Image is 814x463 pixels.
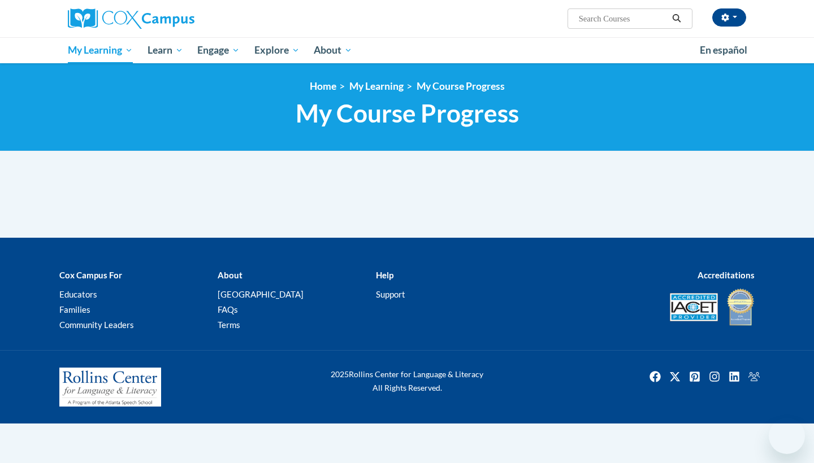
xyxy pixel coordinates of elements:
[314,43,352,57] span: About
[59,368,161,407] img: Rollins Center for Language & Literacy - A Program of the Atlanta Speech School
[254,43,300,57] span: Explore
[307,37,360,63] a: About
[148,43,183,57] span: Learn
[218,304,238,315] a: FAQs
[68,8,283,29] a: Cox Campus
[686,368,704,386] img: Pinterest icon
[666,368,684,386] a: Twitter
[68,43,133,57] span: My Learning
[705,368,724,386] a: Instagram
[712,8,746,27] button: Account Settings
[668,12,685,25] button: Search
[417,80,505,92] a: My Course Progress
[68,8,194,29] img: Cox Campus
[376,270,393,280] b: Help
[218,320,240,330] a: Terms
[197,43,240,57] span: Engage
[59,270,122,280] b: Cox Campus For
[726,287,755,327] img: IDA® Accredited
[769,418,805,454] iframe: Button to launch messaging window
[376,289,405,299] a: Support
[296,98,519,128] span: My Course Progress
[190,37,247,63] a: Engage
[140,37,190,63] a: Learn
[725,368,743,386] img: LinkedIn icon
[686,368,704,386] a: Pinterest
[666,368,684,386] img: Twitter icon
[349,80,404,92] a: My Learning
[247,37,307,63] a: Explore
[745,368,763,386] img: Facebook group icon
[218,289,304,299] a: [GEOGRAPHIC_DATA]
[646,368,664,386] img: Facebook icon
[578,12,668,25] input: Search Courses
[692,38,755,62] a: En español
[51,37,763,63] div: Main menu
[59,304,90,315] a: Families
[705,368,724,386] img: Instagram icon
[218,270,243,280] b: About
[59,320,134,330] a: Community Leaders
[59,289,97,299] a: Educators
[670,293,718,321] img: Accredited IACET® Provider
[646,368,664,386] a: Facebook
[745,368,763,386] a: Facebook Group
[331,369,349,379] span: 2025
[310,80,336,92] a: Home
[700,44,747,56] span: En español
[288,368,526,395] div: Rollins Center for Language & Literacy All Rights Reserved.
[725,368,743,386] a: Linkedin
[60,37,140,63] a: My Learning
[698,270,755,280] b: Accreditations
